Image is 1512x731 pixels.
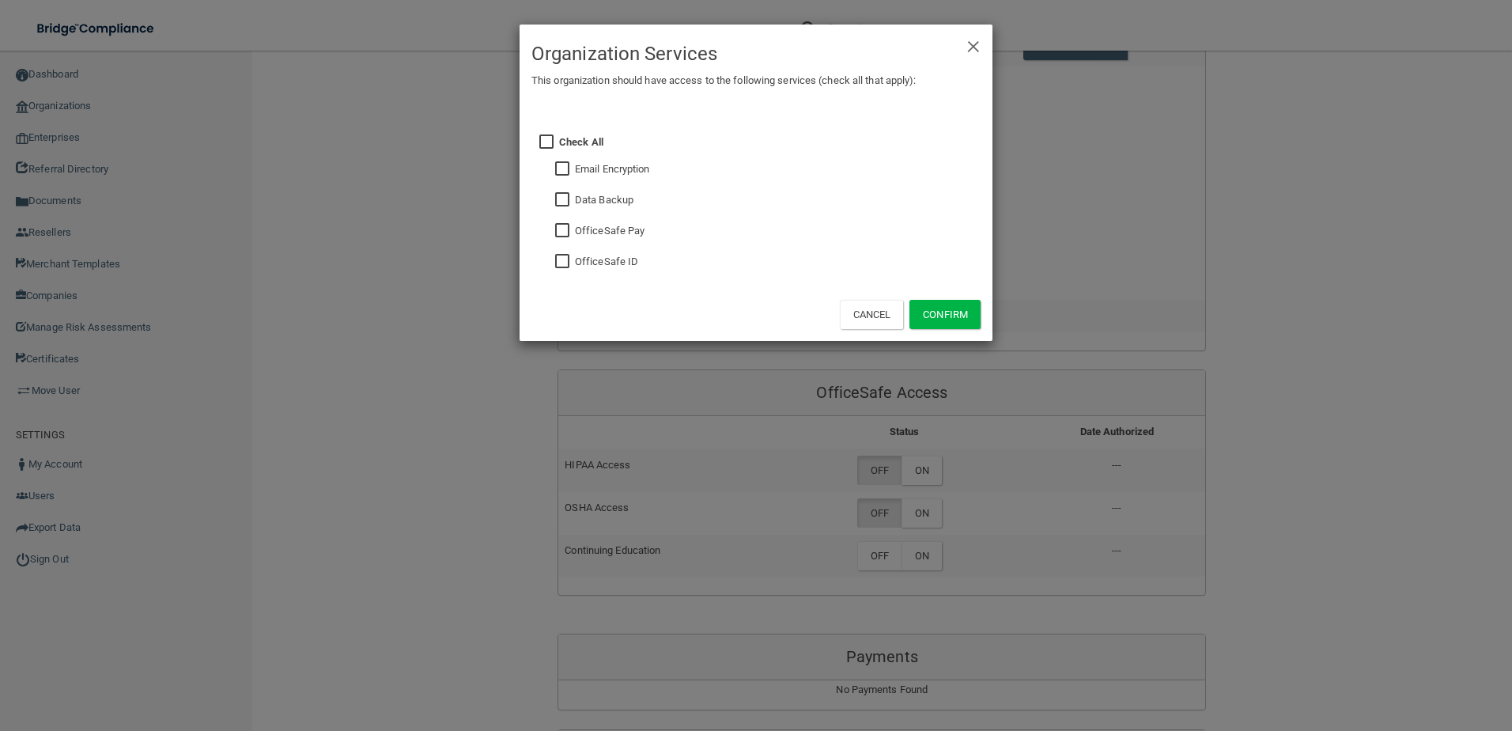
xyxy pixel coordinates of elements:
[966,28,981,60] span: ×
[559,136,603,148] strong: Check All
[909,300,981,329] button: Confirm
[531,71,981,90] p: This organization should have access to the following services (check all that apply):
[1238,619,1493,682] iframe: Drift Widget Chat Controller
[575,160,650,179] label: Email Encryption
[575,191,633,210] label: Data Backup
[531,36,981,71] h4: Organization Services
[840,300,904,329] button: Cancel
[575,252,638,271] label: OfficeSafe ID
[575,222,644,241] label: OfficeSafe Pay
